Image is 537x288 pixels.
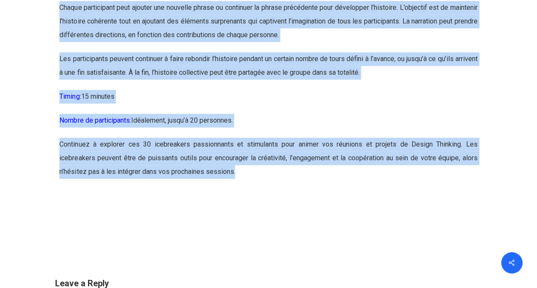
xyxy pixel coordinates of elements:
[59,138,477,179] p: Continuez à explorer ces 30 icebreakers passionnants et stimulants pour animer vos réunions et pr...
[59,92,81,100] span: Timing:
[59,114,477,138] p: Idéalement, jusqu’à 20 personnes.
[59,90,477,114] p: 15 minutes
[59,1,477,52] p: Chaque participant peut ajouter une nouvelle phrase ou continuer la phrase précédente pour dévelo...
[59,116,131,124] span: Nombre de participants:
[59,52,477,90] p: Les participants peuvent continuer à faire rebondir l’histoire pendant un certain nombre de tours...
